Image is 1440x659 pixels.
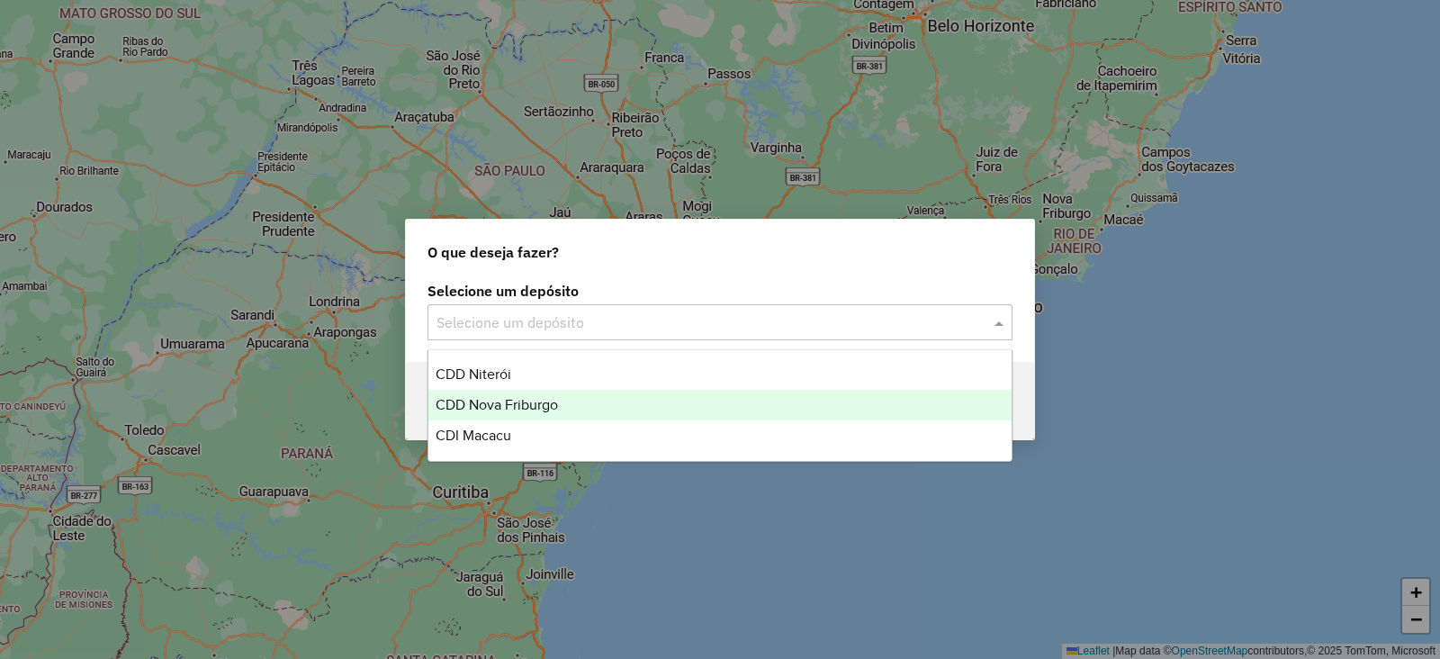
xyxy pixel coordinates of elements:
span: CDI Macacu [436,428,511,443]
span: CDD Nova Friburgo [436,397,558,412]
span: CDD Niterói [436,366,511,382]
span: O que deseja fazer? [427,241,559,263]
label: Selecione um depósito [427,280,1012,302]
ng-dropdown-panel: Options list [427,349,1012,462]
